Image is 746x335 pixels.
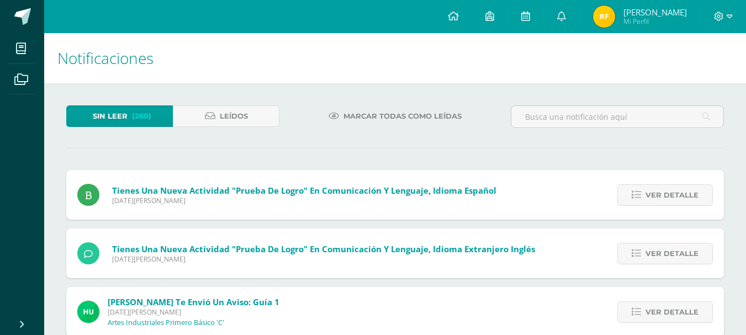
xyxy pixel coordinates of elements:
[108,307,279,317] span: [DATE][PERSON_NAME]
[132,106,151,126] span: (260)
[623,17,687,26] span: Mi Perfil
[173,105,279,127] a: Leídos
[343,106,462,126] span: Marcar todas como leídas
[57,47,154,68] span: Notificaciones
[623,7,687,18] span: [PERSON_NAME]
[593,6,615,28] img: e1567eae802b5d2847eb001fd836300b.png
[108,318,224,327] p: Artes Industriales Primero Básico 'C'
[66,105,173,127] a: Sin leer(260)
[112,185,496,196] span: Tienes una nueva actividad "Prueba de logro" En Comunicación y Lenguaje, Idioma Español
[112,243,535,254] span: Tienes una nueva actividad "prueba de logro" En Comunicación y Lenguaje, Idioma Extranjero Inglés
[93,106,128,126] span: Sin leer
[108,296,279,307] span: [PERSON_NAME] te envió un aviso: Guía 1
[315,105,475,127] a: Marcar todas como leídas
[646,243,699,264] span: Ver detalle
[646,185,699,205] span: Ver detalle
[220,106,248,126] span: Leídos
[646,302,699,322] span: Ver detalle
[112,196,496,205] span: [DATE][PERSON_NAME]
[112,254,535,264] span: [DATE][PERSON_NAME]
[511,106,723,127] input: Busca una notificación aquí
[77,301,99,323] img: fd23069c3bd5c8dde97a66a86ce78287.png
